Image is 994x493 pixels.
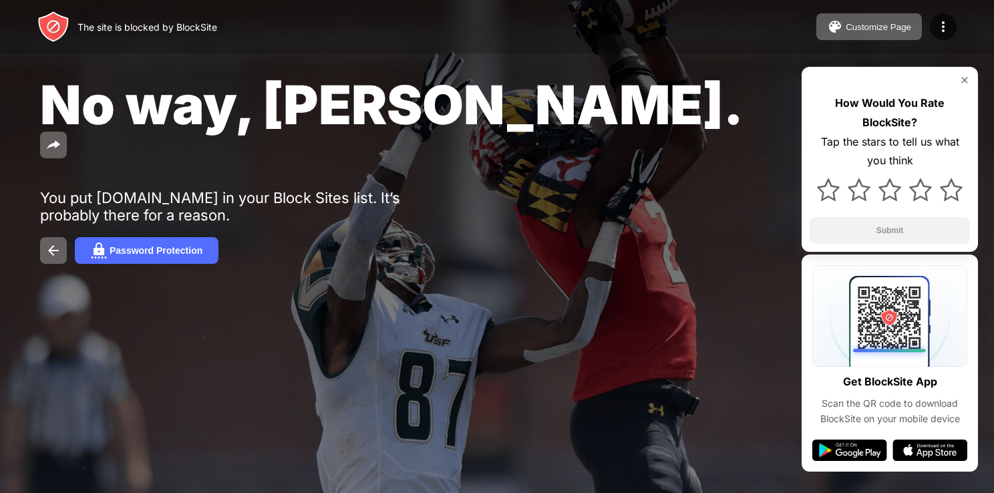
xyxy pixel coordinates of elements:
[940,178,963,201] img: star.svg
[846,22,911,32] div: Customize Page
[810,132,970,171] div: Tap the stars to tell us what you think
[810,94,970,132] div: How Would You Rate BlockSite?
[75,237,218,264] button: Password Protection
[812,396,967,426] div: Scan the QR code to download BlockSite on your mobile device
[935,19,951,35] img: menu-icon.svg
[40,189,453,224] div: You put [DOMAIN_NAME] in your Block Sites list. It’s probably there for a reason.
[848,178,870,201] img: star.svg
[45,242,61,259] img: back.svg
[816,13,922,40] button: Customize Page
[843,372,937,391] div: Get BlockSite App
[827,19,843,35] img: pallet.svg
[91,242,107,259] img: password.svg
[959,75,970,86] img: rate-us-close.svg
[37,11,69,43] img: header-logo.svg
[878,178,901,201] img: star.svg
[812,440,887,461] img: google-play.svg
[110,245,202,256] div: Password Protection
[909,178,932,201] img: star.svg
[45,137,61,153] img: share.svg
[817,178,840,201] img: star.svg
[810,217,970,244] button: Submit
[892,440,967,461] img: app-store.svg
[77,21,217,33] div: The site is blocked by BlockSite
[40,72,743,137] span: No way, [PERSON_NAME].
